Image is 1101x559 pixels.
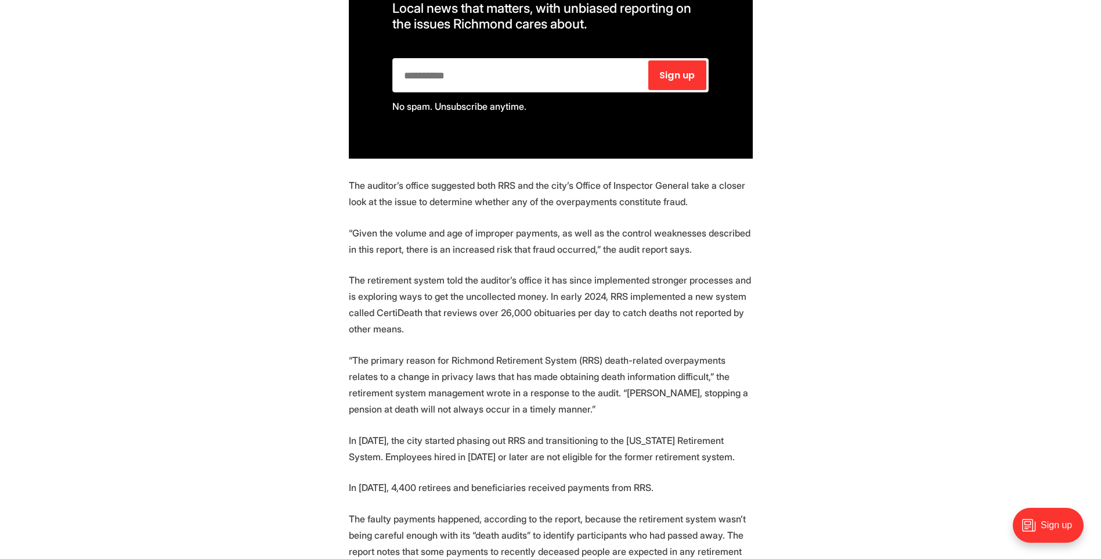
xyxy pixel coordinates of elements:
[349,272,753,337] p: The retirement system told the auditor’s office it has since implemented stronger processes and i...
[349,352,753,417] p: “The primary reason for Richmond Retirement System (RRS) death-related overpayments relates to a ...
[349,177,753,210] p: The auditor’s office suggested both RRS and the city’s Office of Inspector General take a closer ...
[648,60,706,90] button: Sign up
[349,225,753,257] p: “Given the volume and age of improper payments, as well as the control weaknesses described in th...
[392,101,526,112] span: No spam. Unsubscribe anytime.
[349,479,753,496] p: In [DATE], 4,400 retirees and beneficiaries received payments from RRS.
[1003,502,1101,559] iframe: portal-trigger
[659,71,695,80] span: Sign up
[349,432,753,465] p: In [DATE], the city started phasing out RRS and transitioning to the [US_STATE] Retirement System...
